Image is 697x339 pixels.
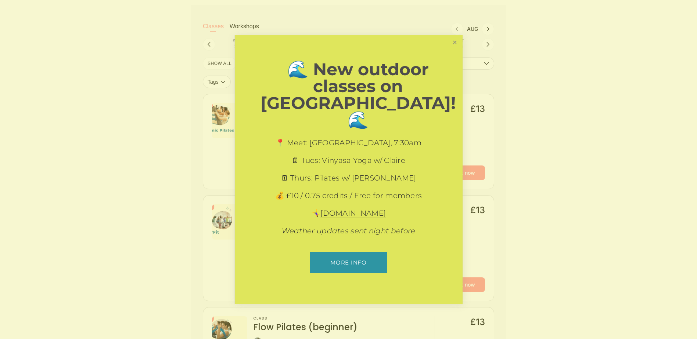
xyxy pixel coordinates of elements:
a: Close [448,36,461,49]
a: [DOMAIN_NAME] [320,209,386,218]
p: 💰 £10 / 0.75 credits / Free for members [261,190,437,201]
p: 🗓 Thurs: Pilates w/ [PERSON_NAME] [261,173,437,183]
p: 🗓 Tues: Vinyasa Yoga w/ Claire [261,155,437,165]
a: More info [310,252,387,273]
em: Weather updates sent night before [282,226,416,235]
p: 📍 Meet: [GEOGRAPHIC_DATA], 7:30am [261,138,437,148]
h1: 🌊 New outdoor classes on [GEOGRAPHIC_DATA]! 🌊 [261,61,456,128]
p: 🤸‍♀️ [261,208,437,218]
